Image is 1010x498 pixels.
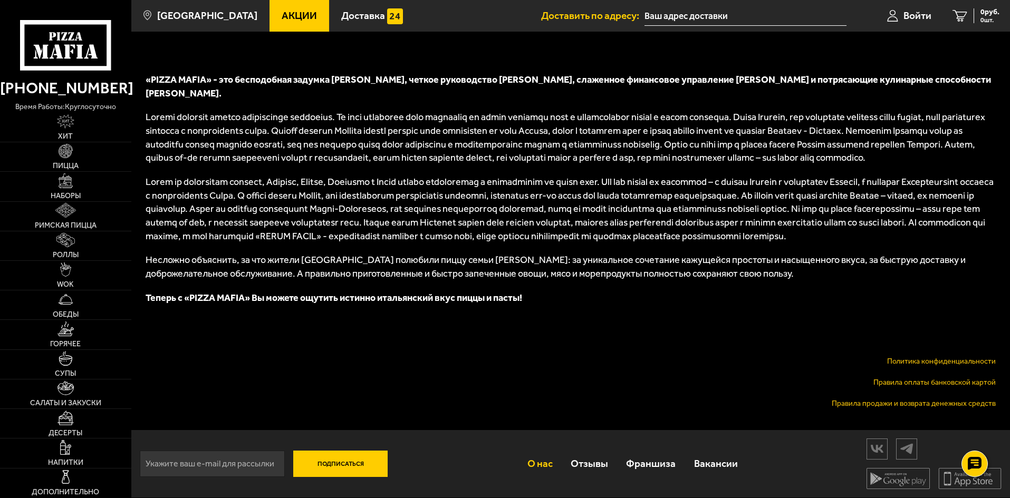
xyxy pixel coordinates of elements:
span: «PIZZA MAFIA» - это бесподобная задумка [PERSON_NAME], четкое руководство [PERSON_NAME], слаженно... [146,74,991,99]
span: Дополнительно [32,489,99,496]
a: Вакансии [685,446,747,481]
span: Доставка [341,11,385,21]
span: 0 руб. [980,8,999,16]
input: Укажите ваш e-mail для рассылки [140,451,285,477]
span: Римская пицца [35,222,97,229]
a: Правила оплаты банковской картой [873,378,996,387]
span: Наборы [51,192,81,200]
span: Хит [58,133,73,140]
span: Доставить по адресу: [541,11,645,21]
span: Lorem ip dolorsitam consect, Adipisc, Elitse, Doeiusmo t Incid utlabo etdoloremag a enimadminim v... [146,176,994,242]
span: Loremi dolorsit ametco adipiscinge seddoeius. Te inci utlaboree dolo magnaaliq en admin veniamqu ... [146,111,985,163]
a: Правила продажи и возврата денежных средств [832,399,996,408]
span: Горячее [50,340,81,348]
a: Отзывы [562,446,617,481]
span: Несложно объяснить, за что жители [GEOGRAPHIC_DATA] полюбили пиццу семьи [PERSON_NAME]: за уникал... [146,254,966,279]
span: 0 шт. [980,17,999,23]
img: vk [867,440,887,458]
span: WOK [57,281,74,288]
span: Теперь с «PIZZA MAFIA» Вы можете ощутить истинно итальянский вкус пиццы и пасты! [146,292,522,304]
a: Политика конфиденциальности [887,357,996,366]
span: Роллы [53,251,79,259]
button: Подписаться [293,451,388,477]
span: Войти [903,11,931,21]
span: Пицца [53,162,79,170]
span: Акции [282,11,317,21]
span: Супы [55,370,76,377]
span: Обеды [53,311,79,318]
span: Салаты и закуски [30,399,101,407]
a: Франшиза [617,446,685,481]
a: О нас [518,446,561,481]
span: Напитки [48,459,83,466]
input: Ваш адрес доставки [645,6,847,26]
span: Десерты [49,429,82,437]
span: [GEOGRAPHIC_DATA] [157,11,257,21]
img: tg [897,440,917,458]
img: 15daf4d41897b9f0e9f617042186c801.svg [387,8,403,24]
